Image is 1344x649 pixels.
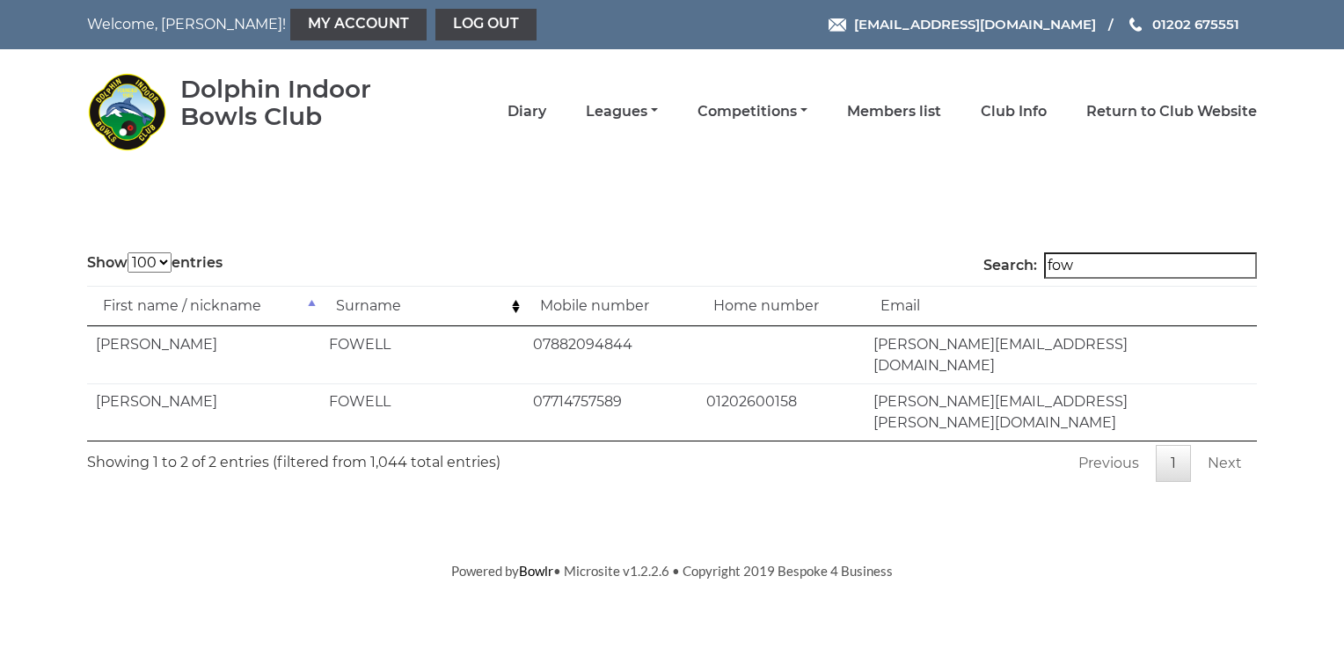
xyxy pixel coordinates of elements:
[435,9,537,40] a: Log out
[320,326,524,383] td: FOWELL
[586,102,658,121] a: Leagues
[1063,445,1154,482] a: Previous
[865,326,1257,383] td: [PERSON_NAME][EMAIL_ADDRESS][DOMAIN_NAME]
[1127,14,1239,34] a: Phone us 01202 675551
[865,383,1257,441] td: [PERSON_NAME][EMAIL_ADDRESS][PERSON_NAME][DOMAIN_NAME]
[87,252,223,273] label: Show entries
[508,102,546,121] a: Diary
[981,102,1047,121] a: Club Info
[524,383,697,441] td: 07714757589
[87,9,559,40] nav: Welcome, [PERSON_NAME]!
[87,383,320,441] td: [PERSON_NAME]
[451,563,893,579] span: Powered by • Microsite v1.2.2.6 • Copyright 2019 Bespoke 4 Business
[847,102,941,121] a: Members list
[524,286,697,326] td: Mobile number
[829,18,846,32] img: Email
[983,252,1257,279] label: Search:
[128,252,172,273] select: Showentries
[87,326,320,383] td: [PERSON_NAME]
[1086,102,1257,121] a: Return to Club Website
[865,286,1257,326] td: Email
[829,14,1096,34] a: Email [EMAIL_ADDRESS][DOMAIN_NAME]
[1044,252,1257,279] input: Search:
[87,72,166,151] img: Dolphin Indoor Bowls Club
[180,76,422,130] div: Dolphin Indoor Bowls Club
[698,383,866,441] td: 01202600158
[320,286,524,326] td: Surname: activate to sort column ascending
[1129,18,1142,32] img: Phone us
[854,16,1096,33] span: [EMAIL_ADDRESS][DOMAIN_NAME]
[87,286,320,326] td: First name / nickname: activate to sort column descending
[320,383,524,441] td: FOWELL
[524,326,697,383] td: 07882094844
[87,441,500,473] div: Showing 1 to 2 of 2 entries (filtered from 1,044 total entries)
[1156,445,1191,482] a: 1
[698,286,866,326] td: Home number
[290,9,427,40] a: My Account
[698,102,807,121] a: Competitions
[1152,16,1239,33] span: 01202 675551
[1193,445,1257,482] a: Next
[519,563,553,579] a: Bowlr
